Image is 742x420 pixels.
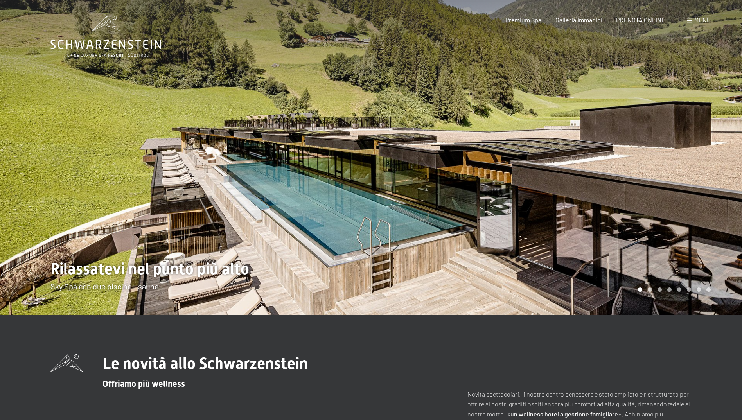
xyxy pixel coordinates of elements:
a: Galleria immagini [555,16,602,23]
a: Premium Spa [505,16,541,23]
div: Carousel Page 7 [697,287,701,292]
div: Carousel Page 3 [658,287,662,292]
div: Carousel Page 6 [687,287,691,292]
span: Offriamo più wellness [102,379,185,389]
strong: un wellness hotel a gestione famigliare [510,410,618,418]
div: Carousel Page 1 (Current Slide) [638,287,642,292]
div: Carousel Page 5 [677,287,681,292]
div: Carousel Page 2 [648,287,652,292]
a: PRENOTA ONLINE [616,16,665,23]
div: Carousel Page 4 [667,287,672,292]
div: Carousel Pagination [635,287,711,292]
div: Carousel Page 8 [706,287,711,292]
span: Le novità allo Schwarzenstein [102,354,308,373]
span: Menu [694,16,711,23]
